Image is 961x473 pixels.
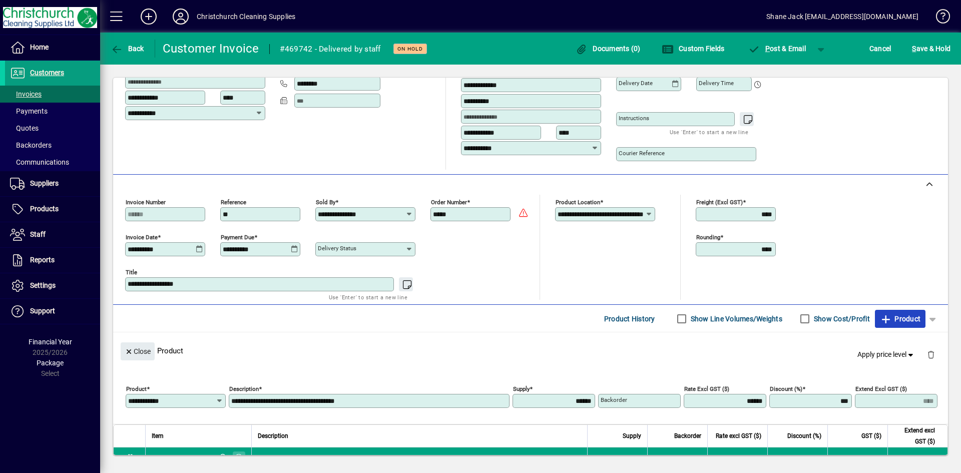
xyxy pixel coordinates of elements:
[855,385,907,392] mat-label: Extend excl GST ($)
[126,269,137,276] mat-label: Title
[894,425,935,447] span: Extend excl GST ($)
[880,311,920,327] span: Product
[126,234,158,241] mat-label: Invoice date
[619,115,649,122] mat-label: Instructions
[5,154,100,171] a: Communications
[221,234,254,241] mat-label: Payment due
[118,346,157,355] app-page-header-button: Close
[10,90,42,98] span: Invoices
[912,45,916,53] span: S
[869,41,891,57] span: Cancel
[604,311,655,327] span: Product History
[909,40,953,58] button: Save & Hold
[787,430,821,441] span: Discount (%)
[108,40,147,58] button: Back
[121,342,155,360] button: Close
[30,281,56,289] span: Settings
[513,385,530,392] mat-label: Supply
[767,447,827,467] td: 7.5
[743,40,811,58] button: Post & Email
[10,141,52,149] span: Backorders
[576,45,641,53] span: Documents (0)
[126,199,166,206] mat-label: Invoice number
[684,385,729,392] mat-label: Rate excl GST ($)
[875,310,925,328] button: Product
[5,120,100,137] a: Quotes
[229,385,259,392] mat-label: Description
[853,346,919,364] button: Apply price level
[619,452,642,462] span: 1.0000
[152,452,207,462] div: PMGLNATURALL
[765,45,770,53] span: P
[556,199,600,206] mat-label: Product location
[29,338,72,346] span: Financial Year
[619,80,653,87] mat-label: Delivery date
[928,2,948,35] a: Knowledge Base
[397,46,423,52] span: On hold
[318,245,356,252] mat-label: Delivery status
[5,299,100,324] a: Support
[30,256,55,264] span: Reports
[662,45,725,53] span: Custom Fields
[696,234,720,241] mat-label: Rounding
[100,40,155,58] app-page-header-button: Back
[573,40,643,58] button: Documents (0)
[30,43,49,51] span: Home
[111,45,144,53] span: Back
[714,452,761,462] div: 6.8885
[619,150,665,157] mat-label: Courier Reference
[10,158,69,166] span: Communications
[221,199,246,206] mat-label: Reference
[113,332,948,369] div: Product
[699,80,734,87] mat-label: Delivery time
[10,124,39,132] span: Quotes
[857,349,915,360] span: Apply price level
[912,41,950,57] span: ave & Hold
[600,310,659,328] button: Product History
[165,8,197,26] button: Profile
[5,248,100,273] a: Reports
[163,41,259,57] div: Customer Invoice
[601,396,627,403] mat-label: Backorder
[5,35,100,60] a: Home
[5,222,100,247] a: Staff
[258,430,288,441] span: Description
[10,107,48,115] span: Payments
[812,314,870,324] label: Show Cost/Profit
[125,343,151,360] span: Close
[919,342,943,366] button: Delete
[152,430,164,441] span: Item
[37,359,64,367] span: Package
[861,430,881,441] span: GST ($)
[431,199,467,206] mat-label: Order number
[126,385,147,392] mat-label: Product
[197,9,295,25] div: Christchurch Cleaning Supplies
[674,430,701,441] span: Backorder
[133,8,165,26] button: Add
[258,452,432,462] span: POMONA LATEX UNPOWDERED GLOVES LARGE 100S
[30,205,59,213] span: Products
[770,385,802,392] mat-label: Discount (%)
[659,40,727,58] button: Custom Fields
[30,69,64,77] span: Customers
[919,350,943,359] app-page-header-button: Delete
[280,41,381,57] div: #469742 - Delivered by staff
[5,137,100,154] a: Backorders
[5,197,100,222] a: Products
[766,9,918,25] div: Shane Jack [EMAIL_ADDRESS][DOMAIN_NAME]
[623,430,641,441] span: Supply
[696,199,743,206] mat-label: Freight (excl GST)
[887,447,947,467] td: 6.89
[5,171,100,196] a: Suppliers
[329,291,407,303] mat-hint: Use 'Enter' to start a new line
[5,103,100,120] a: Payments
[670,126,748,138] mat-hint: Use 'Enter' to start a new line
[30,307,55,315] span: Support
[867,40,894,58] button: Cancel
[716,430,761,441] span: Rate excl GST ($)
[30,179,59,187] span: Suppliers
[30,230,46,238] span: Staff
[827,447,887,467] td: 1.03
[316,199,335,206] mat-label: Sold by
[689,314,782,324] label: Show Line Volumes/Weights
